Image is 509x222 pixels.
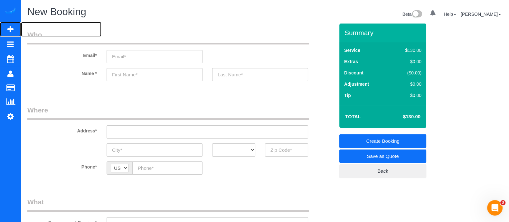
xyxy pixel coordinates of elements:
[23,50,102,59] label: Email*
[344,47,360,53] label: Service
[344,92,351,99] label: Tip
[344,70,363,76] label: Discount
[391,81,421,87] div: $0.00
[345,114,361,119] strong: Total
[444,12,456,17] a: Help
[23,161,102,170] label: Phone*
[265,143,308,157] input: Zip Code*
[27,30,309,44] legend: Who
[391,58,421,65] div: $0.00
[27,6,86,17] span: New Booking
[339,150,426,163] a: Save as Quote
[23,125,102,134] label: Address*
[391,70,421,76] div: ($0.00)
[339,164,426,178] a: Back
[212,68,308,81] input: Last Name*
[402,12,422,17] a: Beta
[107,68,203,81] input: First Name*
[4,6,17,15] img: Automaid Logo
[107,143,203,157] input: City*
[27,105,309,120] legend: Where
[107,50,203,63] input: Email*
[391,47,421,53] div: $130.00
[344,81,369,87] label: Adjustment
[500,200,505,205] span: 3
[461,12,501,17] a: [PERSON_NAME]
[384,114,420,120] h4: $130.00
[487,200,503,216] iframe: Intercom live chat
[27,197,309,212] legend: What
[411,10,422,19] img: New interface
[344,58,358,65] label: Extras
[344,29,423,36] h3: Summary
[339,134,426,148] a: Create Booking
[132,161,203,175] input: Phone*
[23,68,102,77] label: Name *
[391,92,421,99] div: $0.00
